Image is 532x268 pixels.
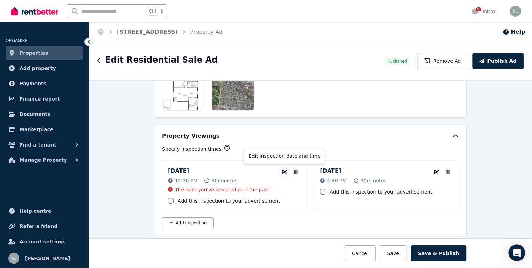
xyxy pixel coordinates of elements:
[320,167,341,175] p: [DATE]
[476,7,481,11] span: 8
[330,188,432,195] label: Add this inspection to your advertisement
[19,125,53,134] span: Marketplace
[19,49,48,57] span: Properties
[162,145,221,152] p: Specify inspection times
[471,8,496,15] div: Inbox
[190,29,223,35] a: Property Ad
[175,186,269,193] p: The date you've selected is in the past
[502,28,525,36] button: Help
[411,245,466,261] button: Save & Publish
[6,219,83,233] a: Refer a friend
[25,254,70,262] span: [PERSON_NAME]
[6,204,83,218] a: Help centre
[175,177,198,184] span: 12:30 PM
[6,92,83,106] a: Finance report
[6,38,27,43] span: ORGANISE
[244,148,325,164] div: Edit Inspection date and time
[387,58,407,64] span: Published
[327,177,346,184] span: 4:40 PM
[6,235,83,249] a: Account settings
[11,6,58,16] img: RentBetter
[8,253,19,264] img: Renae Lammardo
[19,95,60,103] span: Finance report
[19,79,46,88] span: Payments
[19,156,67,164] span: Manage Property
[6,77,83,90] a: Payments
[211,177,237,184] span: 30 minutes
[6,61,83,75] a: Add property
[117,29,178,35] a: [STREET_ADDRESS]
[147,7,158,16] span: Ctrl
[6,107,83,121] a: Documents
[6,138,83,152] button: Find a tenant
[105,54,218,65] h1: Edit Residential Sale Ad
[162,217,214,229] button: Add inspection
[472,53,524,69] button: Publish Ad
[380,245,406,261] button: Save
[168,167,189,175] p: [DATE]
[6,46,83,60] a: Properties
[162,132,220,140] h5: Property Viewings
[345,245,376,261] button: Cancel
[161,8,163,14] span: k
[6,123,83,136] a: Marketplace
[178,197,280,204] label: Add this inspection to your advertisement
[19,222,57,230] span: Refer a friend
[89,22,231,42] nav: Breadcrumb
[19,237,66,246] span: Account settings
[19,64,56,72] span: Add property
[510,6,521,17] img: Renae Lammardo
[19,207,51,215] span: Help centre
[19,110,50,118] span: Documents
[19,141,56,149] span: Find a tenant
[508,244,525,261] div: Open Intercom Messenger
[6,153,83,167] button: Manage Property
[417,53,468,69] button: Remove Ad
[361,177,387,184] span: 30 minutes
